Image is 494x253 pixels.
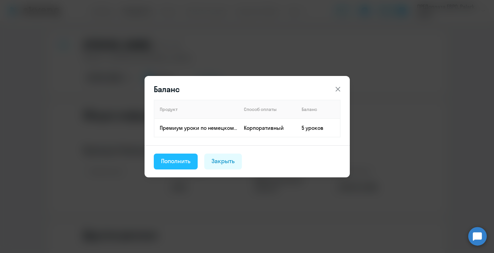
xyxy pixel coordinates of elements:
[154,154,198,169] button: Пополнить
[239,100,296,119] th: Способ оплаты
[154,100,239,119] th: Продукт
[212,157,235,165] div: Закрыть
[204,154,242,169] button: Закрыть
[239,119,296,137] td: Корпоративный
[161,157,191,165] div: Пополнить
[296,119,340,137] td: 5 уроков
[160,124,238,131] p: Премиум уроки по немецкому языку для взрослых
[145,84,350,94] header: Баланс
[296,100,340,119] th: Баланс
